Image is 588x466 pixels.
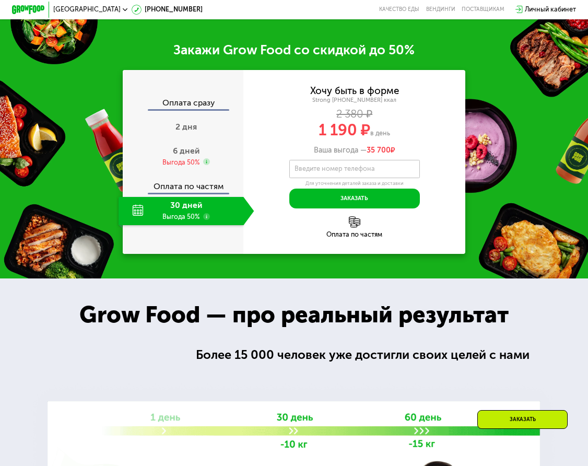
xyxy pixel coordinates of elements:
div: Ваша выгода — [243,146,465,155]
span: в день [370,129,390,137]
span: 1 190 ₽ [319,121,370,139]
label: Введите номер телефона [295,167,375,171]
div: Выгода 50% [162,158,200,167]
div: 2 380 ₽ [243,110,465,119]
div: Заказать [477,410,568,429]
div: Strong [PHONE_NUMBER] ккал [243,97,465,104]
div: поставщикам [462,6,504,13]
a: Качество еды [379,6,419,13]
span: 6 дней [173,146,199,156]
a: [PHONE_NUMBER] [132,5,203,15]
button: Заказать [289,189,420,208]
div: Личный кабинет [525,5,576,15]
div: Хочу быть в форме [310,86,399,95]
div: Оплата по частям [123,174,243,193]
span: ₽ [367,146,395,155]
div: Оплата по частям [243,231,465,238]
span: 2 дня [175,122,197,132]
img: l6xcnZfty9opOoJh.png [349,216,360,228]
span: 35 700 [367,146,391,155]
span: [GEOGRAPHIC_DATA] [53,6,121,13]
div: Grow Food — про реальный результат [63,297,526,332]
a: Вендинги [426,6,455,13]
div: Более 15 000 человек уже достигли своих целей с нами [196,345,539,364]
div: Оплата сразу [123,99,243,109]
div: Для уточнения деталей заказа и доставки [289,180,420,187]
